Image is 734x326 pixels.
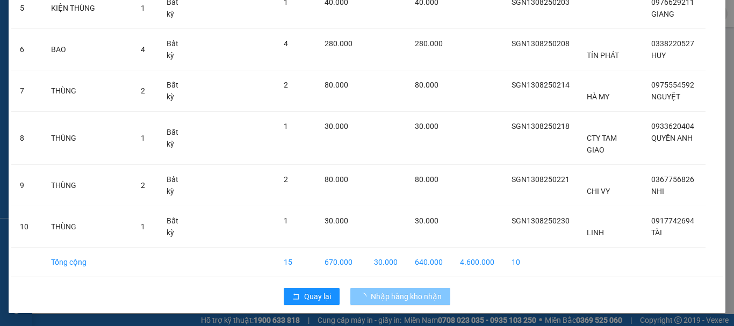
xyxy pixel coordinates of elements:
td: THÙNG [42,165,132,206]
button: Nhập hàng kho nhận [350,288,450,305]
td: THÙNG [42,206,132,248]
span: 0338220527 [651,39,694,48]
span: HÀ MY [587,92,609,101]
td: 8 [11,112,42,165]
td: Bất kỳ [158,70,194,112]
span: GIANG [651,10,674,18]
td: Bất kỳ [158,206,194,248]
td: Bất kỳ [158,29,194,70]
td: Bất kỳ [158,112,194,165]
td: 6 [11,29,42,70]
span: CHI VY [587,187,610,195]
span: 30.000 [325,122,348,131]
span: SGN1308250230 [512,216,570,225]
td: 15 [275,248,315,277]
button: rollbackQuay lại [284,288,340,305]
span: 4 [284,39,288,48]
span: SGN1308250221 [512,175,570,184]
span: LINH [587,228,604,237]
td: 7 [11,70,42,112]
span: Quay lại [304,291,331,302]
span: SGN1308250214 [512,81,570,89]
span: 1 [141,222,145,231]
span: 4 [141,45,145,54]
span: NGUYỆT [651,92,680,101]
span: CTY TAM GIAO [587,134,617,154]
span: 80.000 [415,81,438,89]
td: Tổng cộng [42,248,132,277]
td: Bất kỳ [158,165,194,206]
span: 1 [141,4,145,12]
span: NHI [651,187,664,195]
td: 4.600.000 [451,248,503,277]
span: 0933620404 [651,122,694,131]
span: 1 [141,134,145,142]
span: 0917742694 [651,216,694,225]
span: 2 [284,81,288,89]
td: 30.000 [365,248,406,277]
span: 2 [141,86,145,95]
span: Nhập hàng kho nhận [371,291,442,302]
span: loading [359,293,371,300]
span: 280.000 [415,39,443,48]
td: BAO [42,29,132,70]
span: 280.000 [325,39,352,48]
span: 2 [141,181,145,190]
span: 30.000 [325,216,348,225]
span: 1 [284,122,288,131]
span: 80.000 [325,175,348,184]
span: 2 [284,175,288,184]
span: 30.000 [415,216,438,225]
span: QUYỀN ANH [651,134,693,142]
td: THÙNG [42,70,132,112]
span: SGN1308250208 [512,39,570,48]
span: 1 [284,216,288,225]
td: THÙNG [42,112,132,165]
span: HUY [651,51,666,60]
td: 10 [11,206,42,248]
span: 80.000 [415,175,438,184]
td: 670.000 [316,248,366,277]
span: SGN1308250218 [512,122,570,131]
span: rollback [292,293,300,301]
span: 0975554592 [651,81,694,89]
span: TÍN PHÁT [587,51,619,60]
td: 9 [11,165,42,206]
td: 640.000 [406,248,451,277]
span: 0367756826 [651,175,694,184]
span: TÀI [651,228,662,237]
td: 10 [503,248,578,277]
span: 30.000 [415,122,438,131]
span: 80.000 [325,81,348,89]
